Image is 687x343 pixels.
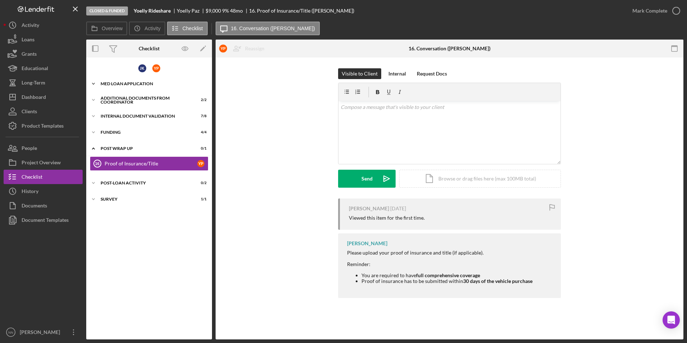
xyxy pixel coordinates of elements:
div: Document Templates [22,213,69,229]
div: Y P [219,45,227,52]
div: Yoelly Paz [177,8,206,14]
button: Request Docs [413,68,451,79]
div: [PERSON_NAME] [349,206,389,211]
button: YPReassign [216,41,272,56]
text: NN [8,330,13,334]
div: 0 / 1 [194,146,207,151]
li: Proof of insurance has to be submitted within [361,278,532,284]
button: Activity [4,18,83,32]
div: Post-Loan Activity [101,181,189,185]
div: Product Templates [22,119,64,135]
div: [PERSON_NAME] [347,241,387,246]
div: [PERSON_NAME] [18,325,65,341]
label: Checklist [183,26,203,31]
button: Clients [4,104,83,119]
div: Closed & Funded [86,6,128,15]
div: Checklist [22,170,42,186]
div: Visible to Client [342,68,378,79]
button: Activity [129,22,165,35]
div: Survey [101,197,189,201]
button: Loans [4,32,83,47]
div: Dashboard [22,90,46,106]
div: Please upload your proof of insurance and title (if applicable). [347,250,532,256]
button: Educational [4,61,83,76]
button: Dashboard [4,90,83,104]
button: Send [338,170,396,188]
label: 16. Conversation ([PERSON_NAME]) [231,26,315,31]
div: Open Intercom Messenger [663,311,680,329]
div: Internal Document Validation [101,114,189,118]
button: Checklist [4,170,83,184]
div: Checklist [139,46,160,51]
div: Funding [101,130,189,134]
strong: 30 days of the vehicle purchase [463,278,532,284]
button: Overview [86,22,127,35]
li: You are required to have [361,273,532,278]
div: People [22,141,37,157]
label: Activity [144,26,160,31]
div: Y P [152,64,160,72]
div: Additional Documents from Coordinator [101,96,189,104]
button: Document Templates [4,213,83,227]
div: Request Docs [417,68,447,79]
div: Send [361,170,373,188]
div: 1 / 1 [194,197,207,201]
button: NN[PERSON_NAME] [4,325,83,339]
div: 48 mo [230,8,243,14]
button: Product Templates [4,119,83,133]
div: Proof of Insurance/Title [105,161,197,166]
div: 9 % [222,8,229,14]
div: $9,000 [206,8,221,14]
div: Documents [22,198,47,215]
button: Visible to Client [338,68,381,79]
button: Documents [4,198,83,213]
time: 2025-08-27 20:23 [390,206,406,211]
div: 16. Proof of Insurance/Title ([PERSON_NAME]) [249,8,354,14]
button: Project Overview [4,155,83,170]
div: Clients [22,104,37,120]
strong: full comprehensive coverage [416,272,480,278]
button: Internal [385,68,410,79]
div: Loans [22,32,34,49]
div: Internal [388,68,406,79]
tspan: 16 [95,161,99,166]
div: Viewed this item for the first time. [349,215,425,221]
div: MED Loan Application [101,82,203,86]
div: J K [138,64,146,72]
div: Activity [22,18,39,34]
button: Grants [4,47,83,61]
div: Long-Term [22,76,45,92]
button: People [4,141,83,155]
a: 16Proof of Insurance/TitleYP [90,156,208,171]
div: Reminder: [347,261,532,267]
div: Mark Complete [632,4,667,18]
div: 0 / 2 [194,181,207,185]
div: 2 / 2 [194,98,207,102]
b: Yoelly Rideshare [134,8,171,14]
div: 16. Conversation ([PERSON_NAME]) [409,46,490,51]
button: Long-Term [4,76,83,90]
div: 7 / 8 [194,114,207,118]
div: Educational [22,61,48,77]
div: Project Overview [22,155,61,171]
div: Grants [22,47,37,63]
button: History [4,184,83,198]
button: 16. Conversation ([PERSON_NAME]) [216,22,320,35]
div: Post Wrap Up [101,146,189,151]
button: Mark Complete [625,4,683,18]
div: Reassign [245,41,264,56]
button: Checklist [167,22,208,35]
